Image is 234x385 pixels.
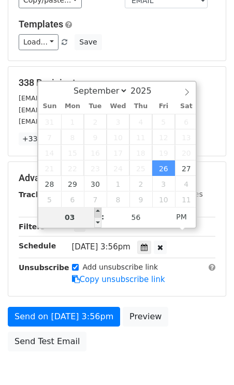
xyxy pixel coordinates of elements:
a: Send on [DATE] 3:56pm [8,307,120,327]
span: September 7, 2025 [38,129,61,145]
span: October 11, 2025 [175,191,198,207]
strong: Tracking [19,190,53,199]
a: Send Test Email [8,332,86,351]
span: September 9, 2025 [84,129,107,145]
span: September 4, 2025 [129,114,152,129]
button: Save [75,34,101,50]
span: September 30, 2025 [84,176,107,191]
strong: Schedule [19,242,56,250]
span: September 29, 2025 [61,176,84,191]
span: Mon [61,103,84,110]
span: September 3, 2025 [107,114,129,129]
span: September 23, 2025 [84,160,107,176]
span: September 5, 2025 [152,114,175,129]
a: Copy unsubscribe link [72,275,165,284]
small: [EMAIL_ADDRESS][DOMAIN_NAME] [19,106,134,114]
input: Hour [38,207,101,228]
span: Sat [175,103,198,110]
span: September 1, 2025 [61,114,84,129]
span: September 17, 2025 [107,145,129,160]
span: September 24, 2025 [107,160,129,176]
h5: Advanced [19,172,215,184]
a: Preview [123,307,168,327]
span: September 20, 2025 [175,145,198,160]
input: Minute [105,207,168,228]
span: [DATE] 3:56pm [72,242,130,251]
span: September 26, 2025 [152,160,175,176]
span: September 27, 2025 [175,160,198,176]
span: August 31, 2025 [38,114,61,129]
span: Sun [38,103,61,110]
small: [EMAIL_ADDRESS][DOMAIN_NAME] [19,94,134,102]
span: Click to toggle [167,206,196,227]
span: Wed [107,103,129,110]
strong: Filters [19,223,45,231]
span: October 9, 2025 [129,191,152,207]
a: +335 more [19,132,67,145]
span: September 11, 2025 [129,129,152,145]
span: September 10, 2025 [107,129,129,145]
span: October 2, 2025 [129,176,152,191]
a: Load... [19,34,58,50]
span: September 12, 2025 [152,129,175,145]
span: September 13, 2025 [175,129,198,145]
span: September 15, 2025 [61,145,84,160]
span: September 21, 2025 [38,160,61,176]
span: October 6, 2025 [61,191,84,207]
strong: Unsubscribe [19,263,69,272]
span: September 2, 2025 [84,114,107,129]
span: September 16, 2025 [84,145,107,160]
span: Thu [129,103,152,110]
span: September 14, 2025 [38,145,61,160]
span: September 18, 2025 [129,145,152,160]
span: September 6, 2025 [175,114,198,129]
h5: 338 Recipients [19,77,215,88]
span: Fri [152,103,175,110]
span: October 1, 2025 [107,176,129,191]
span: September 22, 2025 [61,160,84,176]
span: September 25, 2025 [129,160,152,176]
label: Add unsubscribe link [83,262,158,273]
label: UTM Codes [162,189,202,200]
small: [EMAIL_ADDRESS][DOMAIN_NAME] [19,117,134,125]
a: Templates [19,19,63,29]
span: : [101,206,105,227]
input: Year [128,86,165,96]
span: October 3, 2025 [152,176,175,191]
span: September 19, 2025 [152,145,175,160]
span: September 28, 2025 [38,176,61,191]
span: September 8, 2025 [61,129,84,145]
span: October 8, 2025 [107,191,129,207]
span: October 4, 2025 [175,176,198,191]
span: October 7, 2025 [84,191,107,207]
span: Tue [84,103,107,110]
iframe: Chat Widget [182,335,234,385]
span: October 10, 2025 [152,191,175,207]
span: October 5, 2025 [38,191,61,207]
